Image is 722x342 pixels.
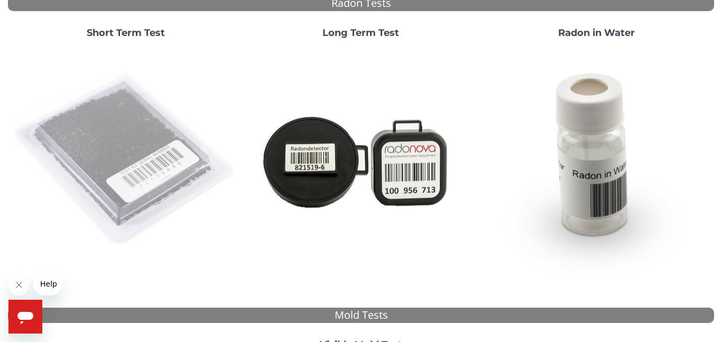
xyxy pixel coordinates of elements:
img: Radtrak2vsRadtrak3.jpg [247,47,474,274]
img: RadoninWater.jpg [483,47,710,274]
iframe: Close message [8,274,30,295]
strong: Long Term Test [322,27,399,39]
strong: Short Term Test [87,27,165,39]
img: ShortTerm.jpg [12,47,239,274]
div: Mold Tests [8,308,714,323]
iframe: Button to launch messaging window [8,300,42,334]
iframe: Message from company [34,272,61,295]
strong: Radon in Water [558,27,635,39]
